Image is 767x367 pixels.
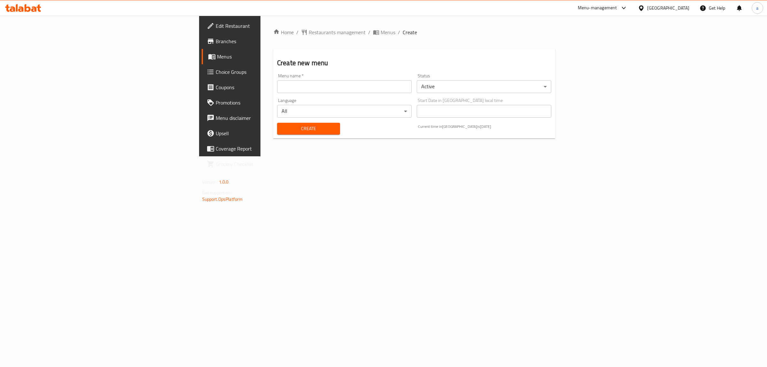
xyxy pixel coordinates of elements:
[216,160,322,168] span: Grocery Checklist
[216,68,322,76] span: Choice Groups
[219,178,229,186] span: 1.0.0
[417,80,551,93] div: Active
[216,145,322,152] span: Coverage Report
[202,110,327,126] a: Menu disclaimer
[202,49,327,64] a: Menus
[202,189,232,197] span: Get support on:
[202,34,327,49] a: Branches
[756,4,758,12] span: a
[216,99,322,106] span: Promotions
[216,22,322,30] span: Edit Restaurant
[216,37,322,45] span: Branches
[578,4,617,12] div: Menu-management
[216,129,322,137] span: Upsell
[202,95,327,110] a: Promotions
[202,64,327,80] a: Choice Groups
[282,125,335,133] span: Create
[277,80,412,93] input: Please enter Menu name
[202,156,327,172] a: Grocery Checklist
[277,123,340,135] button: Create
[418,124,551,129] p: Current time in [GEOGRAPHIC_DATA] is [DATE]
[202,80,327,95] a: Coupons
[647,4,689,12] div: [GEOGRAPHIC_DATA]
[301,28,366,36] a: Restaurants management
[216,83,322,91] span: Coupons
[202,178,218,186] span: Version:
[202,195,243,203] a: Support.OpsPlatform
[273,28,555,36] nav: breadcrumb
[202,141,327,156] a: Coverage Report
[309,28,366,36] span: Restaurants management
[217,53,322,60] span: Menus
[202,126,327,141] a: Upsell
[202,18,327,34] a: Edit Restaurant
[216,114,322,122] span: Menu disclaimer
[277,58,551,68] h2: Create new menu
[381,28,395,36] span: Menus
[373,28,395,36] a: Menus
[277,105,412,118] div: All
[368,28,370,36] li: /
[398,28,400,36] li: /
[403,28,417,36] span: Create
